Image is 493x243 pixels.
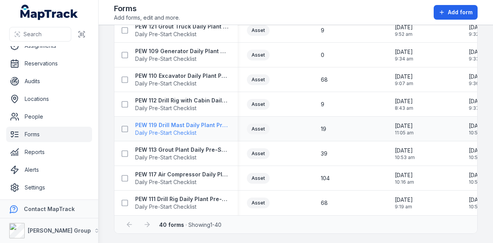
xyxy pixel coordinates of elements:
[135,203,228,211] span: Daily Pre-Start Checklist
[135,129,228,137] span: Daily Pre-Start Checklist
[395,204,413,210] span: 9:19 am
[469,23,487,31] span: [DATE]
[469,23,487,37] time: 11/08/2025, 9:32:54 am
[395,23,413,31] span: [DATE]
[469,171,489,179] span: [DATE]
[321,27,324,34] span: 9
[159,221,184,228] strong: 40 forms
[469,122,488,136] time: 11/07/2025, 10:52:07 am
[395,122,414,130] span: [DATE]
[6,144,92,160] a: Reports
[6,127,92,142] a: Forms
[114,14,180,22] span: Add forms, edit and more.
[395,147,415,161] time: 01/11/2024, 10:53:19 am
[395,48,413,62] time: 04/11/2024, 9:34:30 am
[469,73,487,80] span: [DATE]
[469,196,488,204] span: [DATE]
[135,97,228,112] a: PEW 112 Drill Rig with Cabin Daily Plant Pre-Start ChecklistDaily Pre-Start Checklist
[9,27,71,42] button: Search
[469,179,489,185] span: 10:54 am
[321,51,324,59] span: 0
[448,8,473,16] span: Add form
[159,221,221,228] span: · Showing 1 - 40
[395,196,413,204] span: [DATE]
[321,76,328,84] span: 68
[469,204,488,210] span: 10:55 am
[469,56,487,62] span: 9:33 am
[6,109,92,124] a: People
[135,72,228,87] a: PEW 110 Excavator Daily Plant Pre-Start ChecklistDaily Pre-Start Checklist
[395,31,413,37] span: 9:52 am
[247,99,270,110] div: Asset
[469,80,487,87] span: 9:36 am
[247,25,270,36] div: Asset
[247,124,270,134] div: Asset
[23,30,42,38] span: Search
[135,171,228,186] a: PEW 117 Air Compressor Daily Plant Pre-Start ChecklistDaily Pre-Start Checklist
[395,171,414,185] time: 01/11/2024, 10:16:13 am
[6,74,92,89] a: Audits
[135,30,228,38] span: Daily Pre-Start Checklist
[321,199,328,207] span: 68
[247,74,270,85] div: Asset
[135,97,228,104] strong: PEW 112 Drill Rig with Cabin Daily Plant Pre-Start Checklist
[135,72,228,80] strong: PEW 110 Excavator Daily Plant Pre-Start Checklist
[395,97,413,105] span: [DATE]
[469,31,487,37] span: 9:32 am
[395,80,413,87] span: 9:07 am
[469,48,487,56] span: [DATE]
[469,105,487,111] span: 9:37 am
[395,171,414,179] span: [DATE]
[395,97,413,111] time: 04/11/2024, 8:43:28 am
[469,122,488,130] span: [DATE]
[395,23,413,37] time: 04/11/2024, 9:52:20 am
[135,47,228,55] strong: PEW 109 Generator Daily Plant Pre-Start Checklist
[135,55,228,63] span: Daily Pre-Start Checklist
[321,125,326,133] span: 19
[135,178,228,186] span: Daily Pre-Start Checklist
[135,23,228,38] a: PEW 121 Grout Truck Daily Plant Pre-Start ChecklistDaily Pre-Start Checklist
[135,104,228,112] span: Daily Pre-Start Checklist
[135,146,228,161] a: PEW 113 Grout Plant Daily Pre-Start ChecklistDaily Pre-Start Checklist
[247,198,270,208] div: Asset
[395,130,414,136] span: 11:05 am
[135,146,228,154] strong: PEW 113 Grout Plant Daily Pre-Start Checklist
[469,48,487,62] time: 11/08/2025, 9:33:50 am
[321,101,324,108] span: 9
[247,173,270,184] div: Asset
[6,56,92,71] a: Reservations
[395,196,413,210] time: 31/10/2024, 9:19:57 am
[469,147,488,154] span: [DATE]
[469,171,489,185] time: 11/07/2025, 10:54:25 am
[135,80,228,87] span: Daily Pre-Start Checklist
[395,122,414,136] time: 01/11/2024, 11:05:37 am
[114,3,180,14] h2: Forms
[321,150,327,158] span: 39
[395,179,414,185] span: 10:16 am
[20,5,78,20] a: MapTrack
[6,180,92,195] a: Settings
[434,5,478,20] button: Add form
[469,196,488,210] time: 11/07/2025, 10:55:20 am
[469,97,487,111] time: 11/08/2025, 9:37:08 am
[469,147,488,161] time: 11/07/2025, 10:52:57 am
[135,121,228,137] a: PEW 119 Drill Mast Daily Plant Pre-Start ChecklistDaily Pre-Start Checklist
[469,73,487,87] time: 11/08/2025, 9:36:08 am
[6,91,92,107] a: Locations
[395,154,415,161] span: 10:53 am
[135,23,228,30] strong: PEW 121 Grout Truck Daily Plant Pre-Start Checklist
[135,171,228,178] strong: PEW 117 Air Compressor Daily Plant Pre-Start Checklist
[469,97,487,105] span: [DATE]
[395,147,415,154] span: [DATE]
[321,174,330,182] span: 104
[135,47,228,63] a: PEW 109 Generator Daily Plant Pre-Start ChecklistDaily Pre-Start Checklist
[135,195,228,211] a: PEW 111 Drill Rig Daily Plant Pre-Start ChecklistDaily Pre-Start Checklist
[247,148,270,159] div: Asset
[24,206,75,212] strong: Contact MapTrack
[135,121,228,129] strong: PEW 119 Drill Mast Daily Plant Pre-Start Checklist
[395,73,413,80] span: [DATE]
[395,48,413,56] span: [DATE]
[395,105,413,111] span: 8:43 am
[469,130,488,136] span: 10:52 am
[28,227,91,234] strong: [PERSON_NAME] Group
